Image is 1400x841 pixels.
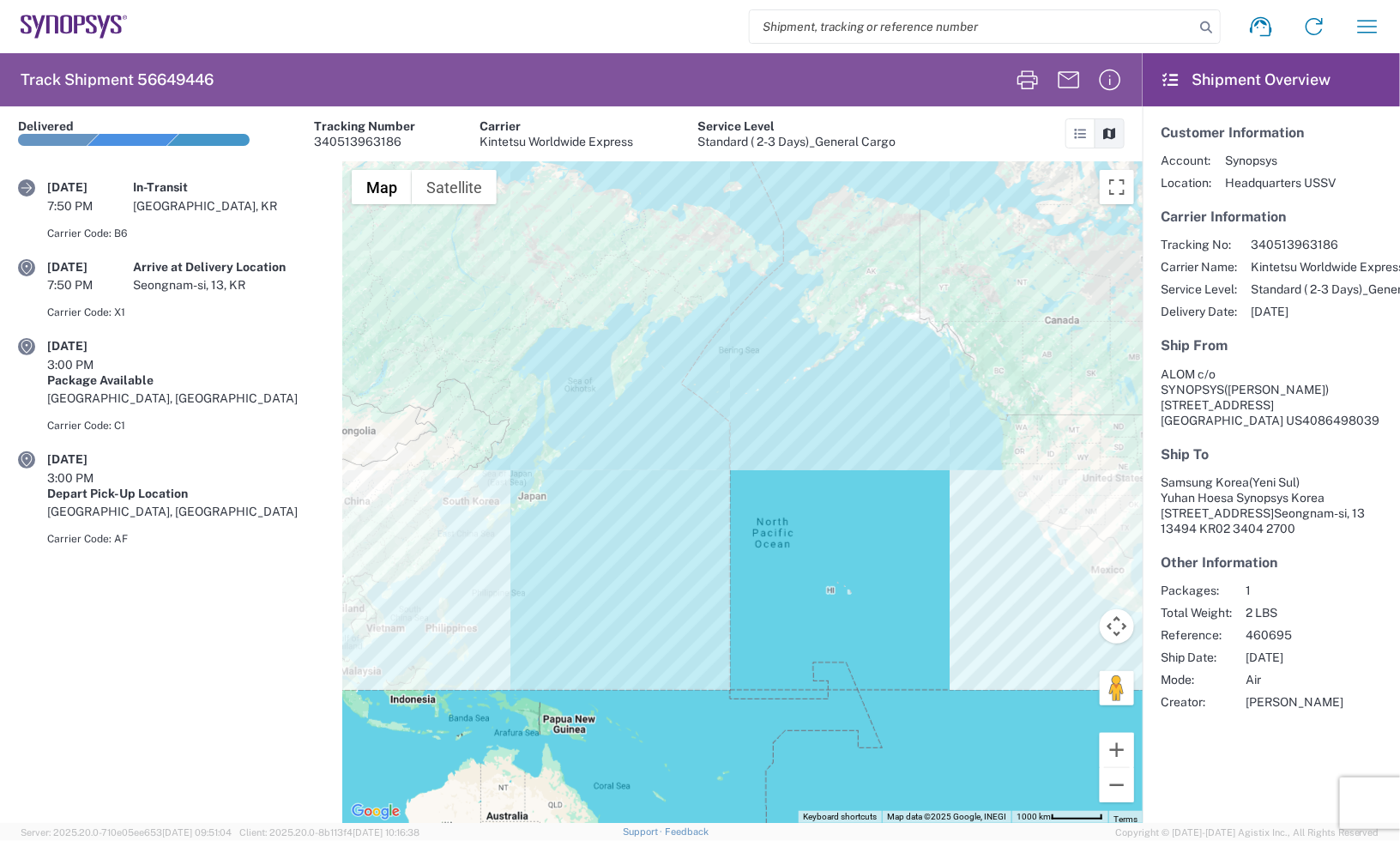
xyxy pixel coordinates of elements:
div: 3:00 PM [47,357,133,372]
span: Location: [1161,175,1211,191]
span: Mode: [1161,672,1232,687]
div: Package Available [47,372,325,388]
div: Seongnam-si, 13, KR [133,277,325,293]
h5: Ship From [1161,337,1382,354]
span: Synopsys [1225,153,1336,168]
span: 1 [1246,583,1343,598]
div: [GEOGRAPHIC_DATA], KR [133,198,325,214]
span: ALOM c/o SYNOPSYS [1161,367,1224,396]
span: [DATE] 09:51:04 [162,827,232,838]
header: Shipment Overview [1143,53,1400,106]
h2: Track Shipment 56649446 [21,70,214,90]
button: Zoom in [1100,733,1134,767]
span: 2 LBS [1246,605,1343,620]
div: [DATE] [47,259,133,275]
h5: Customer Information [1161,124,1382,141]
div: Delivered [18,118,74,134]
div: [GEOGRAPHIC_DATA], [GEOGRAPHIC_DATA] [47,504,325,519]
span: Account: [1161,153,1211,168]
div: [DATE] [47,451,133,467]
h5: Ship To [1161,446,1382,463]
span: 460695 [1246,627,1343,643]
button: Show satellite imagery [412,170,497,204]
h5: Carrier Information [1161,209,1382,225]
span: Tracking No: [1161,237,1237,252]
span: Carrier Name: [1161,259,1237,275]
span: Map data ©2025 Google, INEGI [887,812,1006,821]
span: 1000 km [1017,812,1051,821]
div: Tracking Number [314,118,415,134]
div: Depart Pick-Up Location [47,486,325,501]
div: 340513963186 [314,134,415,149]
span: 4086498039 [1302,414,1379,427]
address: Seongnam-si, 13 13494 KR [1161,475,1382,536]
div: In-Transit [133,179,325,195]
div: 7:50 PM [47,277,133,293]
div: 3:00 PM [47,470,133,486]
span: Client: 2025.20.0-8b113f4 [239,827,419,838]
a: Terms [1113,814,1137,824]
button: Zoom out [1100,768,1134,802]
span: Packages: [1161,583,1232,598]
address: [GEOGRAPHIC_DATA] US [1161,366,1382,428]
button: Show street map [352,170,412,204]
span: ([PERSON_NAME]) [1224,383,1329,396]
span: [DATE] 10:16:38 [353,827,419,838]
span: Headquarters USSV [1225,175,1336,191]
div: [DATE] [47,179,133,195]
span: Delivery Date: [1161,304,1237,319]
div: Carrier [480,118,633,134]
div: Standard ( 2-3 Days)_General Cargo [697,134,896,149]
button: Keyboard shortcuts [803,811,877,823]
div: Carrier Code: C1 [47,418,325,433]
a: Support [623,826,666,837]
span: (Yeni Sul) [1249,475,1300,489]
img: Google [347,801,404,823]
span: Service Level: [1161,281,1237,297]
button: Map Scale: 1000 km per 57 pixels [1011,811,1108,823]
div: Arrive at Delivery Location [133,259,325,275]
span: Total Weight: [1161,605,1232,620]
button: Map camera controls [1100,609,1134,644]
a: Feedback [665,826,709,837]
div: 7:50 PM [47,198,133,214]
button: Drag Pegman onto the map to open Street View [1100,671,1134,705]
span: Ship Date: [1161,650,1232,665]
span: Air [1246,672,1343,687]
span: Creator: [1161,694,1232,710]
div: [DATE] [47,338,133,354]
span: Reference: [1161,627,1232,643]
div: Carrier Code: X1 [47,305,325,320]
span: Copyright © [DATE]-[DATE] Agistix Inc., All Rights Reserved [1115,825,1379,840]
div: Kintetsu Worldwide Express [480,134,633,149]
div: [GEOGRAPHIC_DATA], [GEOGRAPHIC_DATA] [47,390,325,406]
h5: Other Information [1161,554,1382,571]
a: Open this area in Google Maps (opens a new window) [347,801,404,823]
span: Server: 2025.20.0-710e05ee653 [21,827,232,838]
input: Shipment, tracking or reference number [750,10,1194,43]
div: Carrier Code: AF [47,531,325,547]
span: 02 3404 2700 [1216,522,1295,535]
span: Samsung Korea Yuhan Hoesa Synopsys Korea [STREET_ADDRESS] [1161,475,1325,520]
div: Service Level [697,118,896,134]
button: Toggle fullscreen view [1100,170,1134,204]
span: [DATE] [1246,650,1343,665]
span: [PERSON_NAME] [1246,694,1343,710]
span: [STREET_ADDRESS] [1161,398,1274,412]
div: Carrier Code: B6 [47,226,325,241]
